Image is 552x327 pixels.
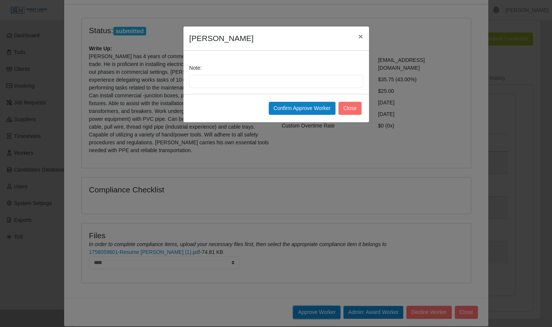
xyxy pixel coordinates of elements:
span: × [358,32,363,41]
button: Close [338,102,362,115]
label: Note: [189,64,202,72]
h4: [PERSON_NAME] [189,32,254,44]
button: Close [352,26,369,46]
button: Confirm Approve Worker [269,102,335,115]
